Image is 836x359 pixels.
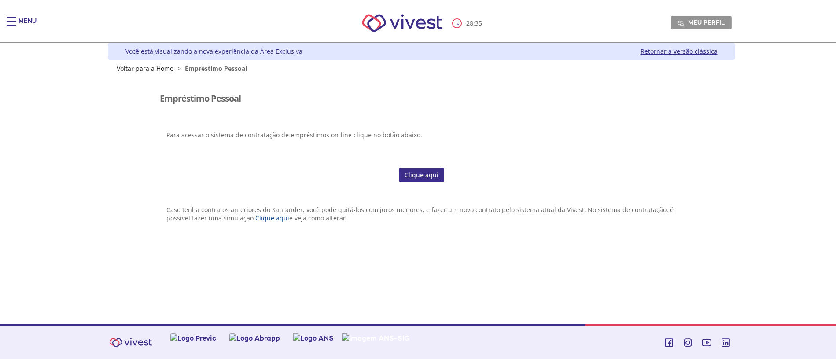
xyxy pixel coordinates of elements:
[399,168,444,183] a: Clique aqui
[175,64,183,73] span: >
[342,333,410,343] img: Imagem ANS-SIG
[125,47,302,55] div: Você está visualizando a nova experiência da Área Exclusiva
[641,47,718,55] a: Retornar à versão clássica
[688,18,725,26] span: Meu perfil
[117,64,173,73] a: Voltar para a Home
[185,64,247,73] span: Empréstimo Pessoal
[160,191,683,242] section: <span lang="pt-BR" dir="ltr">Visualizador do Conteúdo da Web</span> 1
[255,214,289,222] a: Clique aqui
[104,333,157,352] img: Vivest
[671,16,732,29] a: Meu perfil
[160,81,683,159] section: <span lang="pt-BR" dir="ltr">Visualizador do Conteúdo da Web</span>
[160,168,683,183] section: <span lang="pt-BR" dir="ltr">CMCorp</span>
[166,122,676,139] p: Para acessar o sistema de contratação de empréstimos on-line clique no botão abaixo.
[293,333,334,343] img: Logo ANS
[475,19,482,27] span: 35
[229,333,280,343] img: Logo Abrapp
[166,205,676,222] p: Caso tenha contratos anteriores do Santander, você pode quitá-los com juros menores, e fazer um n...
[170,333,216,343] img: Logo Previc
[160,94,241,103] h3: Empréstimo Pessoal
[452,18,484,28] div: :
[18,17,37,34] div: Menu
[352,4,452,42] img: Vivest
[466,19,473,27] span: 28
[678,20,684,26] img: Meu perfil
[101,43,735,324] div: Vivest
